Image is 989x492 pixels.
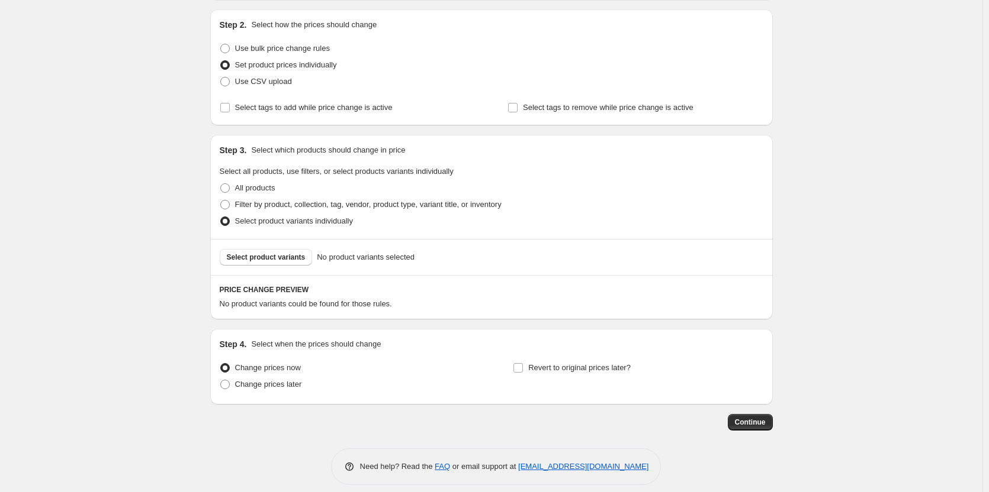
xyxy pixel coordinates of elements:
p: Select which products should change in price [251,144,405,156]
span: or email support at [450,462,518,471]
span: Select tags to add while price change is active [235,103,393,112]
p: Select when the prices should change [251,338,381,350]
span: No product variants selected [317,251,415,263]
span: Use CSV upload [235,77,292,86]
a: FAQ [435,462,450,471]
button: Select product variants [220,249,313,266]
span: Need help? Read the [360,462,435,471]
span: No product variants could be found for those rules. [220,299,392,308]
button: Continue [728,414,773,430]
span: Revert to original prices later? [528,363,631,372]
span: Select all products, use filters, or select products variants individually [220,167,454,176]
span: Select tags to remove while price change is active [523,103,693,112]
span: Use bulk price change rules [235,44,330,53]
span: Change prices now [235,363,301,372]
a: [EMAIL_ADDRESS][DOMAIN_NAME] [518,462,648,471]
h2: Step 4. [220,338,247,350]
h6: PRICE CHANGE PREVIEW [220,285,763,294]
span: All products [235,183,275,192]
span: Select product variants individually [235,216,353,225]
p: Select how the prices should change [251,19,377,31]
span: Continue [735,417,766,427]
span: Set product prices individually [235,60,337,69]
span: Select product variants [227,253,306,262]
h2: Step 2. [220,19,247,31]
span: Change prices later [235,380,302,389]
h2: Step 3. [220,144,247,156]
span: Filter by product, collection, tag, vendor, product type, variant title, or inventory [235,200,502,209]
